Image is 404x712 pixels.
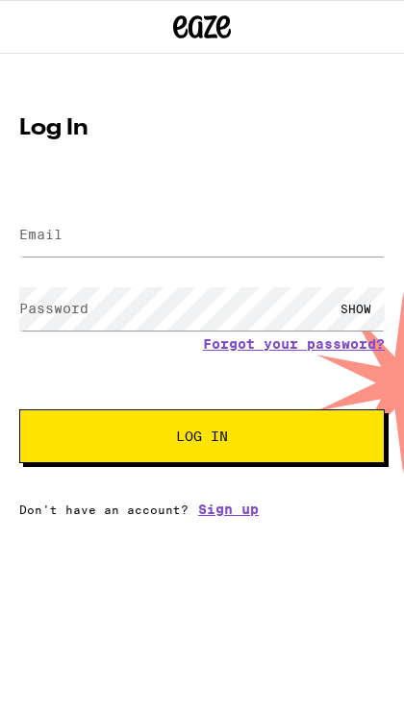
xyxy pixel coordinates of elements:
button: Log In [19,409,385,463]
span: Log In [176,430,228,443]
a: Sign up [198,502,259,517]
label: Password [19,301,88,316]
div: Don't have an account? [19,502,385,517]
div: SHOW [327,287,385,331]
input: Email [19,213,385,257]
h1: Log In [19,117,385,140]
a: Forgot your password? [203,336,385,352]
label: Email [19,227,63,242]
